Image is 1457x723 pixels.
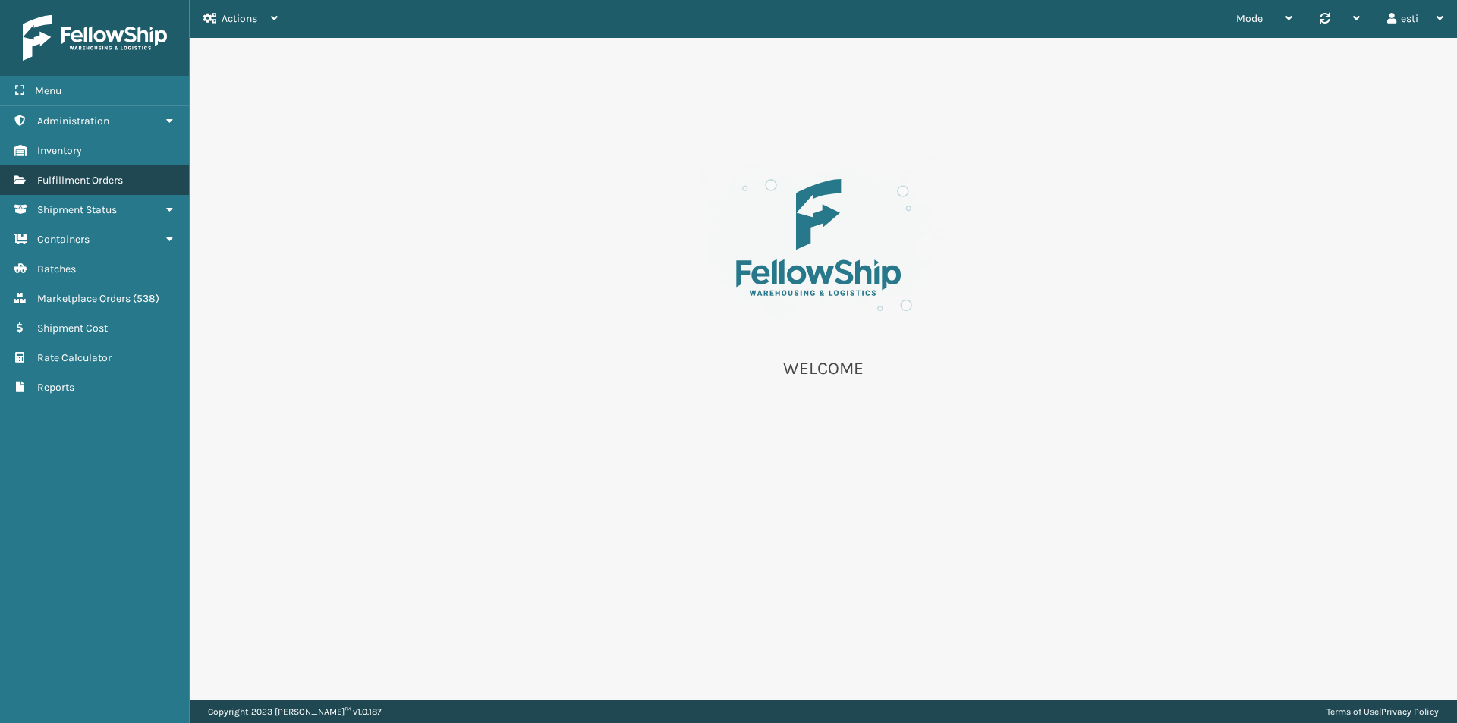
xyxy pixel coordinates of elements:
a: Privacy Policy [1381,706,1439,717]
span: Reports [37,381,74,394]
p: WELCOME [672,357,975,380]
span: Inventory [37,144,82,157]
span: Batches [37,262,76,275]
span: Menu [35,84,61,97]
span: Shipment Status [37,203,117,216]
span: Containers [37,233,90,246]
img: es-welcome.8eb42ee4.svg [672,129,975,339]
p: Copyright 2023 [PERSON_NAME]™ v 1.0.187 [208,700,382,723]
div: | [1326,700,1439,723]
span: Actions [222,12,257,25]
a: Terms of Use [1326,706,1379,717]
span: Rate Calculator [37,351,112,364]
span: Marketplace Orders [37,292,131,305]
img: logo [23,15,167,61]
span: Mode [1236,12,1263,25]
span: ( 538 ) [133,292,159,305]
span: Administration [37,115,109,127]
span: Shipment Cost [37,322,108,335]
span: Fulfillment Orders [37,174,123,187]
